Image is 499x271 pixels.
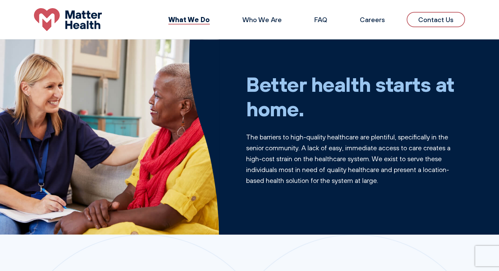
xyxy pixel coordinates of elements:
[246,72,465,121] h1: Better health starts at home.
[246,132,465,186] p: The barriers to high-quality healthcare are plentiful, specifically in the senior community. A la...
[314,15,327,24] a: FAQ
[407,12,465,27] a: Contact Us
[360,15,385,24] a: Careers
[168,15,210,24] a: What We Do
[242,15,282,24] a: Who We Are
